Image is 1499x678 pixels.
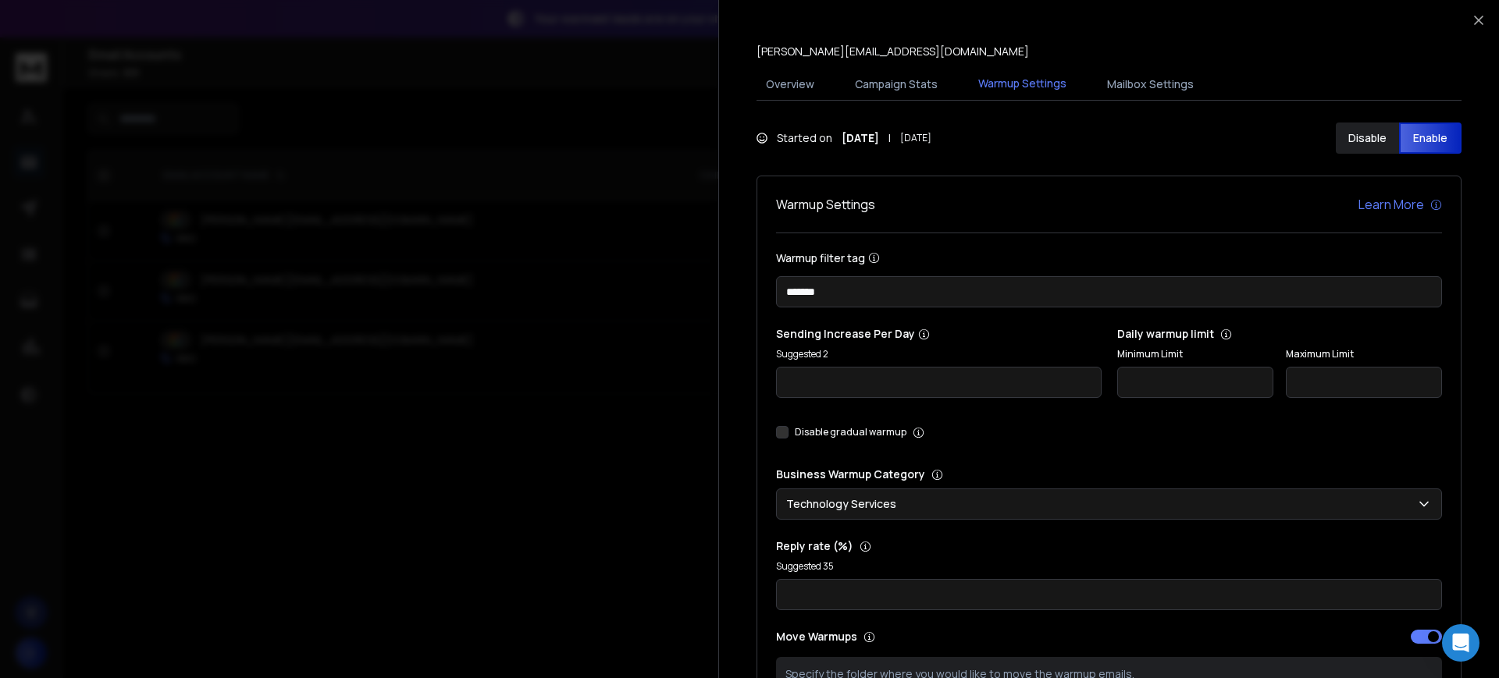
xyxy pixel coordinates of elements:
[888,130,891,146] span: |
[776,348,1102,360] p: Suggested 2
[776,560,1442,573] p: Suggested 35
[1286,348,1442,360] label: Maximum Limit
[757,67,824,101] button: Overview
[842,130,879,146] strong: [DATE]
[900,132,931,144] span: [DATE]
[757,44,1029,59] p: [PERSON_NAME][EMAIL_ADDRESS][DOMAIN_NAME]
[776,467,1442,482] p: Business Warmup Category
[776,195,875,214] h1: Warmup Settings
[1358,195,1442,214] a: Learn More
[776,538,1442,554] p: Reply rate (%)
[1098,67,1203,101] button: Mailbox Settings
[969,66,1076,102] button: Warmup Settings
[846,67,947,101] button: Campaign Stats
[1399,122,1462,154] button: Enable
[1442,624,1479,662] div: Open Intercom Messenger
[776,326,1102,342] p: Sending Increase Per Day
[757,130,931,146] div: Started on
[1336,122,1462,154] button: DisableEnable
[786,496,903,512] p: Technology Services
[1117,348,1273,360] label: Minimum Limit
[1117,326,1443,342] p: Daily warmup limit
[776,629,1105,644] p: Move Warmups
[776,252,1442,264] label: Warmup filter tag
[1336,122,1399,154] button: Disable
[795,426,906,438] label: Disable gradual warmup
